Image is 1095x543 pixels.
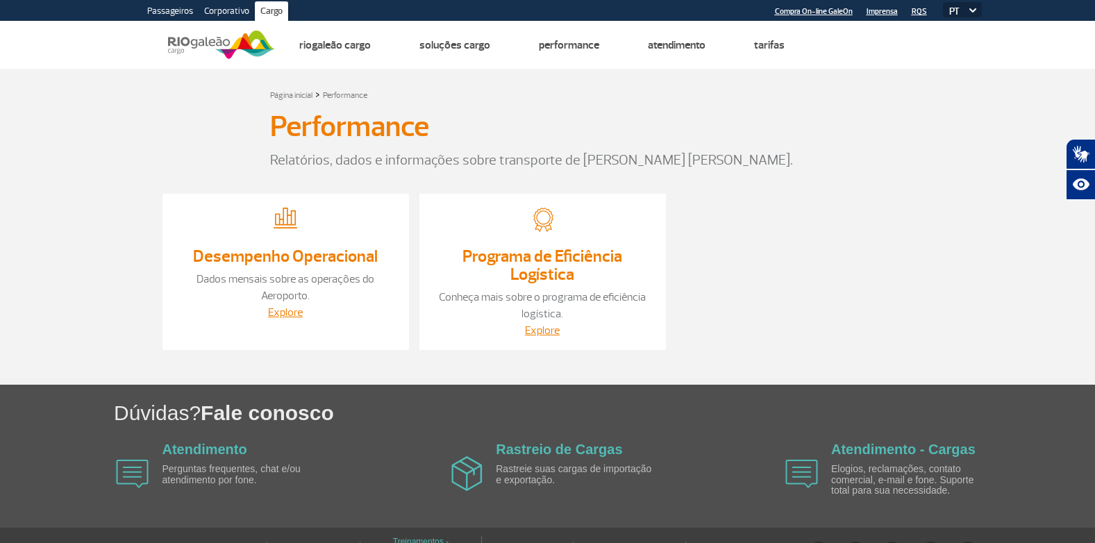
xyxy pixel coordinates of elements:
a: Desempenho Operacional [193,246,378,267]
a: Explore [268,306,303,319]
p: Elogios, reclamações, contato comercial, e-mail e fone. Suporte total para sua necessidade. [831,464,991,496]
img: airplane icon [451,456,483,491]
span: Fale conosco [201,401,334,424]
a: Compra On-line GaleOn [775,7,853,16]
a: Explore [525,324,560,337]
div: Plugin de acessibilidade da Hand Talk. [1066,139,1095,200]
a: RQS [912,7,927,16]
a: Performance [323,90,367,101]
a: > [315,86,320,102]
a: Atendimento - Cargas [831,442,976,457]
a: Conheça mais sobre o programa de eficiência logística. [439,290,646,321]
p: Relatórios, dados e informações sobre transporte de [PERSON_NAME] [PERSON_NAME]. [270,150,826,171]
button: Abrir recursos assistivos. [1066,169,1095,200]
a: Rastreio de Cargas [496,442,622,457]
a: Programa de Eficiência Logística [462,246,622,285]
p: Rastreie suas cargas de importação e exportação. [496,464,655,485]
a: Atendimento [648,38,705,52]
a: Dados mensais sobre as operações do Aeroporto. [197,272,374,303]
img: airplane icon [785,460,818,488]
a: Soluções Cargo [419,38,490,52]
a: Imprensa [867,7,898,16]
a: Cargo [255,1,288,24]
a: Atendimento [162,442,247,457]
a: Tarifas [754,38,785,52]
a: Passageiros [142,1,199,24]
a: Performance [539,38,599,52]
h1: Dúvidas? [114,399,1095,427]
p: Perguntas frequentes, chat e/ou atendimento por fone. [162,464,322,485]
button: Abrir tradutor de língua de sinais. [1066,139,1095,169]
a: Página inicial [270,90,312,101]
a: Riogaleão Cargo [299,38,371,52]
a: Corporativo [199,1,255,24]
h3: Performance [270,110,429,144]
img: airplane icon [116,460,149,488]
